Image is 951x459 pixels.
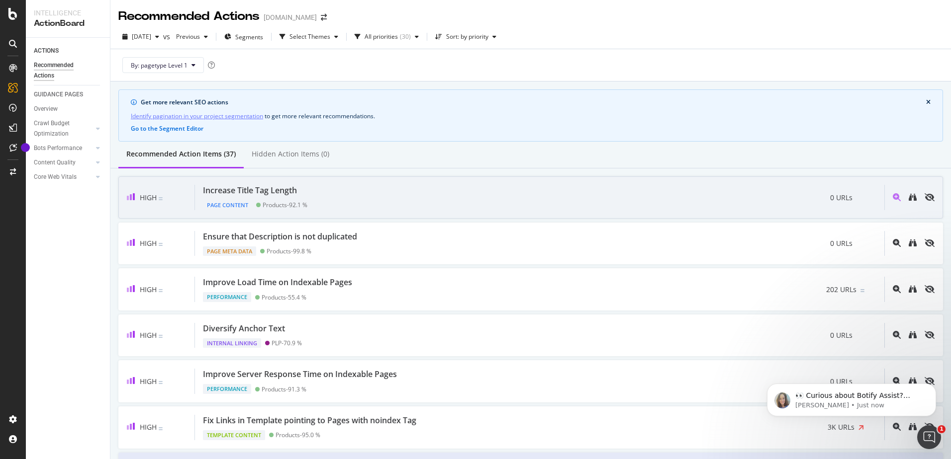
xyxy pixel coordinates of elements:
button: Select Themes [276,29,342,45]
span: Segments [235,33,263,41]
span: High [140,422,157,432]
div: Page Meta Data [203,246,256,256]
img: Equal [860,289,864,292]
img: Equal [159,243,163,246]
button: close banner [924,97,933,108]
a: Identify pagination in your project segmentation [131,111,263,121]
div: Content Quality [34,157,76,168]
div: eye-slash [925,331,935,339]
div: magnifying-glass-plus [893,285,901,293]
a: binoculars [909,193,917,202]
a: binoculars [909,330,917,340]
div: to get more relevant recommendations . [131,111,931,121]
button: All priorities(30) [351,29,423,45]
a: binoculars [909,285,917,294]
div: info banner [118,89,943,142]
div: Products - 91.3 % [262,385,306,393]
div: binoculars [909,331,917,339]
div: Improve Load Time on Indexable Pages [203,277,352,288]
div: Fix Links in Template pointing to Pages with noindex Tag [203,415,416,426]
div: Products - 99.8 % [267,247,311,255]
img: Equal [159,381,163,384]
div: Core Web Vitals [34,172,77,182]
span: vs [163,32,172,42]
div: binoculars [909,193,917,201]
a: Bots Performance [34,143,93,153]
div: Crawl Budget Optimization [34,118,86,139]
span: High [140,238,157,248]
iframe: Intercom live chat [917,425,941,449]
a: GUIDANCE PAGES [34,89,103,100]
div: Recommended Actions [34,60,94,81]
div: binoculars [909,239,917,247]
div: Select Themes [289,34,330,40]
button: Sort: by priority [431,29,500,45]
a: Recommended Actions [34,60,103,81]
div: magnifying-glass-plus [893,239,901,247]
div: eye-slash [925,193,935,201]
a: Crawl Budget Optimization [34,118,93,139]
div: eye-slash [925,285,935,293]
a: ACTIONS [34,46,103,56]
span: High [140,330,157,340]
div: Overview [34,104,58,114]
button: By: pagetype Level 1 [122,57,204,73]
div: Internal Linking [203,338,261,348]
button: Go to the Segment Editor [131,125,203,132]
div: ActionBoard [34,18,102,29]
div: Performance [203,384,251,394]
span: By: pagetype Level 1 [131,61,188,70]
span: 0 URLs [830,238,853,248]
div: Improve Server Response Time on Indexable Pages [203,369,397,380]
div: Recommended Actions [118,8,260,25]
div: GUIDANCE PAGES [34,89,83,100]
a: Core Web Vitals [34,172,93,182]
img: Equal [159,289,163,292]
div: Ensure that Description is not duplicated [203,231,357,242]
button: [DATE] [118,29,163,45]
div: ( 30 ) [400,34,411,40]
span: 0 URLs [830,193,853,203]
span: High [140,377,157,386]
div: Products - 55.4 % [262,294,306,301]
img: Equal [159,197,163,200]
span: 0 URLs [830,330,853,340]
div: Diversify Anchor Text [203,323,285,334]
div: eye-slash [925,239,935,247]
div: Products - 92.1 % [263,201,307,209]
img: Equal [159,427,163,430]
span: 1 [938,425,946,433]
span: High [140,285,157,294]
div: Template Content [203,430,265,440]
div: Hidden Action Items (0) [252,149,329,159]
iframe: Intercom notifications message [752,363,951,432]
div: Sort: by priority [446,34,488,40]
div: Bots Performance [34,143,82,153]
div: Products - 95.0 % [276,431,320,439]
span: 2025 Aug. 10th [132,32,151,41]
div: PLP - 70.9 % [272,339,302,347]
span: High [140,193,157,202]
a: Overview [34,104,103,114]
div: arrow-right-arrow-left [321,14,327,21]
span: 202 URLs [826,285,856,295]
div: binoculars [909,285,917,293]
div: Page Content [203,200,252,210]
button: Segments [220,29,267,45]
div: Intelligence [34,8,102,18]
button: Previous [172,29,212,45]
div: Performance [203,292,251,302]
div: magnifying-glass-plus [893,331,901,339]
a: binoculars [909,238,917,248]
div: All priorities [365,34,398,40]
div: Recommended Action Items (37) [126,149,236,159]
span: Previous [172,32,200,41]
div: [DOMAIN_NAME] [264,12,317,22]
div: Tooltip anchor [21,143,30,152]
a: Content Quality [34,157,93,168]
div: Increase Title Tag Length [203,185,297,196]
div: ACTIONS [34,46,59,56]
